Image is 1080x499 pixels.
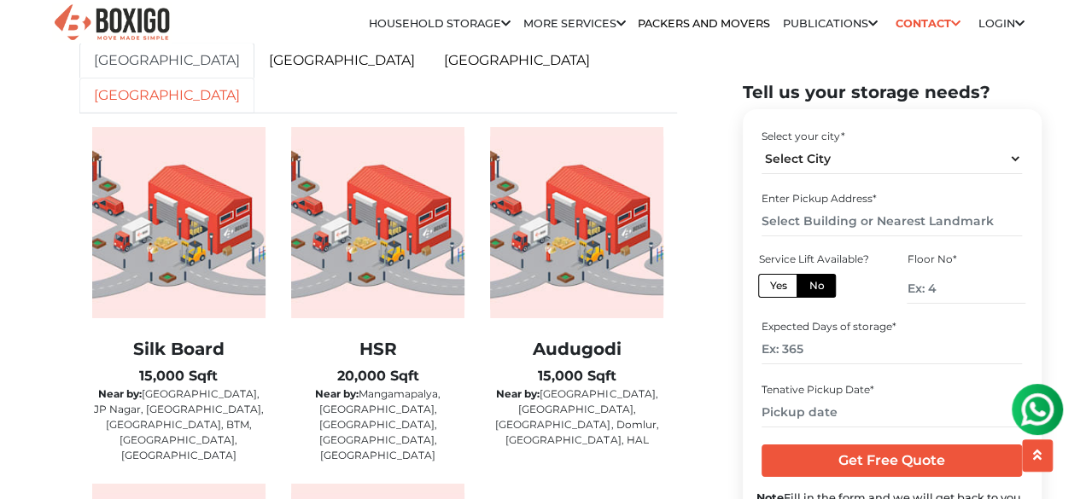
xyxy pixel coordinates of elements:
[978,17,1024,30] a: Login
[797,273,836,297] label: No
[638,17,770,30] a: Packers and Movers
[907,251,1025,266] div: Floor No
[783,17,878,30] a: Publications
[762,319,1022,334] div: Expected Days of storage
[762,444,1022,477] input: Get Free Quote
[762,381,1022,397] div: Tenative Pickup Date
[291,127,464,318] img: warehouse-image
[429,43,604,78] a: [GEOGRAPHIC_DATA]
[523,17,626,30] a: More services
[762,206,1022,236] input: Select Building or Nearest Landmark
[490,339,663,359] h2: Audugodi
[92,339,266,359] h2: Silk Board
[496,387,540,400] b: Near by:
[79,78,254,113] a: [GEOGRAPHIC_DATA]
[336,368,418,384] b: 20,000 Sqft
[762,334,1022,364] input: Ex: 365
[92,386,266,463] p: [GEOGRAPHIC_DATA], JP Nagar, [GEOGRAPHIC_DATA], [GEOGRAPHIC_DATA], BTM, [GEOGRAPHIC_DATA], [GEOGR...
[52,3,172,44] img: Boxigo
[315,387,359,400] b: Near by:
[254,43,429,78] a: [GEOGRAPHIC_DATA]
[490,386,663,448] p: [GEOGRAPHIC_DATA], [GEOGRAPHIC_DATA], [GEOGRAPHIC_DATA], Domlur, [GEOGRAPHIC_DATA], HAL
[369,17,511,30] a: Household Storage
[762,128,1022,143] div: Select your city
[291,386,464,463] p: Mangamapalya, [GEOGRAPHIC_DATA], [GEOGRAPHIC_DATA], [GEOGRAPHIC_DATA], [GEOGRAPHIC_DATA]
[758,273,797,297] label: Yes
[907,273,1025,303] input: Ex: 4
[538,368,616,384] b: 15,000 Sqft
[743,82,1042,102] h2: Tell us your storage needs?
[490,127,663,318] img: warehouse-image
[762,191,1022,206] div: Enter Pickup Address
[98,387,142,400] b: Near by:
[92,127,266,318] img: warehouse-image
[79,43,254,78] a: [GEOGRAPHIC_DATA]
[890,10,966,37] a: Contact
[1022,439,1053,472] button: scroll up
[762,397,1022,426] input: Pickup date
[758,251,876,266] div: Service Lift Available?
[17,17,51,51] img: whatsapp-icon.svg
[139,368,218,384] b: 15,000 Sqft
[291,339,464,359] h2: HSR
